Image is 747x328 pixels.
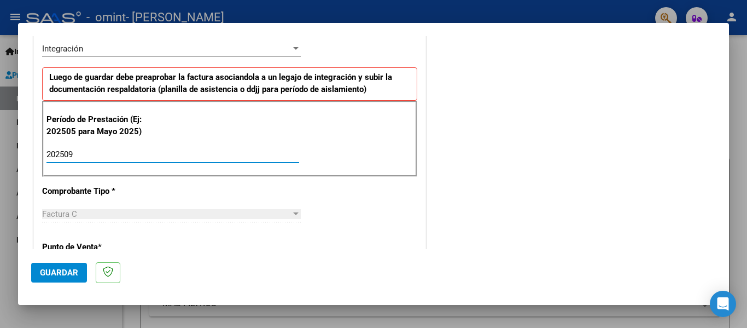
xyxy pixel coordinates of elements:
[710,291,736,317] div: Open Intercom Messenger
[46,113,156,138] p: Período de Prestación (Ej: 202505 para Mayo 2025)
[42,44,83,54] span: Integración
[42,241,155,254] p: Punto de Venta
[49,72,392,95] strong: Luego de guardar debe preaprobar la factura asociandola a un legajo de integración y subir la doc...
[40,268,78,278] span: Guardar
[31,263,87,283] button: Guardar
[42,209,77,219] span: Factura C
[42,185,155,198] p: Comprobante Tipo *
